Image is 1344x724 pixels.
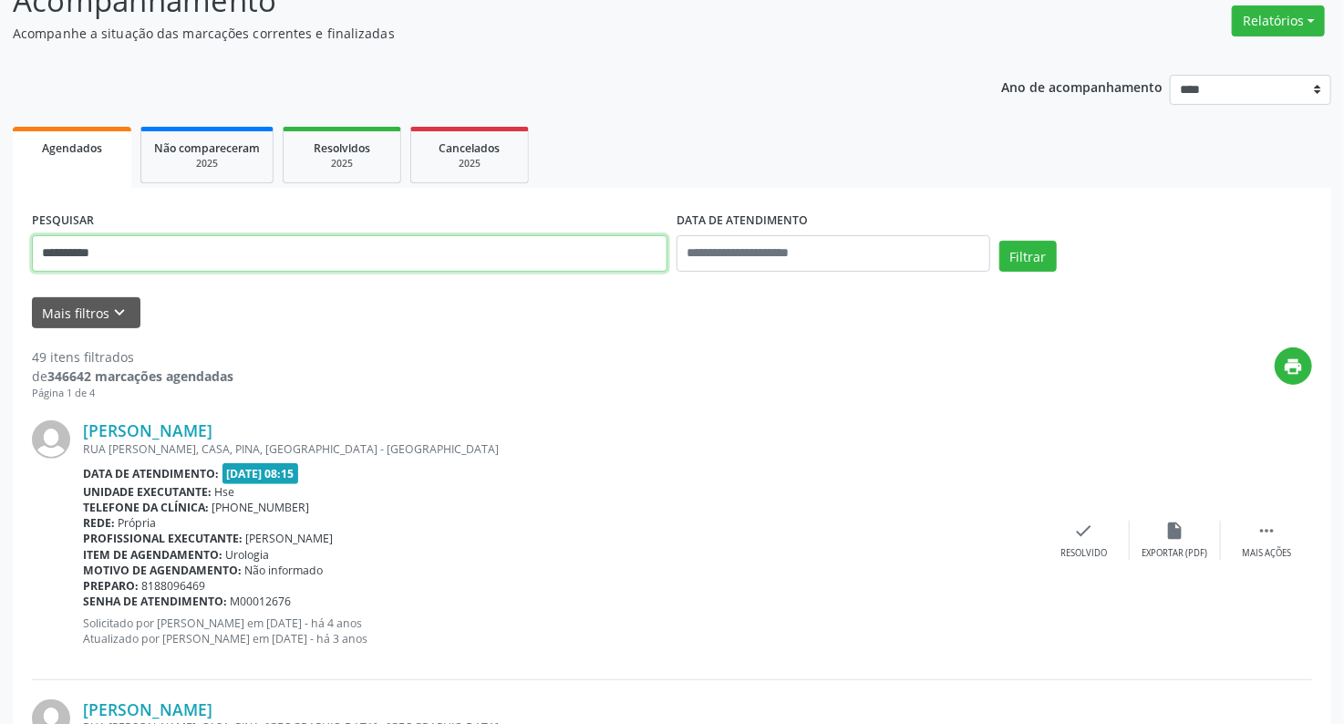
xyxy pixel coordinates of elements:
[119,515,157,531] span: Própria
[83,441,1039,457] div: RUA [PERSON_NAME], CASA, PINA, [GEOGRAPHIC_DATA] - [GEOGRAPHIC_DATA]
[1165,521,1185,541] i: insert_drive_file
[1142,547,1208,560] div: Exportar (PDF)
[246,531,334,546] span: [PERSON_NAME]
[32,297,140,329] button: Mais filtroskeyboard_arrow_down
[83,515,115,531] b: Rede:
[424,157,515,171] div: 2025
[154,140,260,156] span: Não compareceram
[110,303,130,323] i: keyboard_arrow_down
[32,347,233,367] div: 49 itens filtrados
[83,594,227,609] b: Senha de atendimento:
[83,699,212,719] a: [PERSON_NAME]
[154,157,260,171] div: 2025
[83,531,243,546] b: Profissional executante:
[212,500,310,515] span: [PHONE_NUMBER]
[83,563,242,578] b: Motivo de agendamento:
[32,386,233,401] div: Página 1 de 4
[47,367,233,385] strong: 346642 marcações agendadas
[1060,547,1107,560] div: Resolvido
[32,207,94,235] label: PESQUISAR
[1275,347,1312,385] button: print
[83,547,222,563] b: Item de agendamento:
[1256,521,1277,541] i: 
[1242,547,1291,560] div: Mais ações
[1232,5,1325,36] button: Relatórios
[1074,521,1094,541] i: check
[677,207,808,235] label: DATA DE ATENDIMENTO
[314,140,370,156] span: Resolvidos
[439,140,501,156] span: Cancelados
[296,157,388,171] div: 2025
[42,140,102,156] span: Agendados
[231,594,292,609] span: M00012676
[83,500,209,515] b: Telefone da clínica:
[222,463,299,484] span: [DATE] 08:15
[32,420,70,459] img: img
[226,547,270,563] span: Urologia
[215,484,235,500] span: Hse
[142,578,206,594] span: 8188096469
[1284,357,1304,377] i: print
[32,367,233,386] div: de
[245,563,324,578] span: Não informado
[999,241,1057,272] button: Filtrar
[83,578,139,594] b: Preparo:
[83,484,212,500] b: Unidade executante:
[83,615,1039,646] p: Solicitado por [PERSON_NAME] em [DATE] - há 4 anos Atualizado por [PERSON_NAME] em [DATE] - há 3 ...
[13,24,936,43] p: Acompanhe a situação das marcações correntes e finalizadas
[83,466,219,481] b: Data de atendimento:
[83,420,212,440] a: [PERSON_NAME]
[1002,75,1163,98] p: Ano de acompanhamento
